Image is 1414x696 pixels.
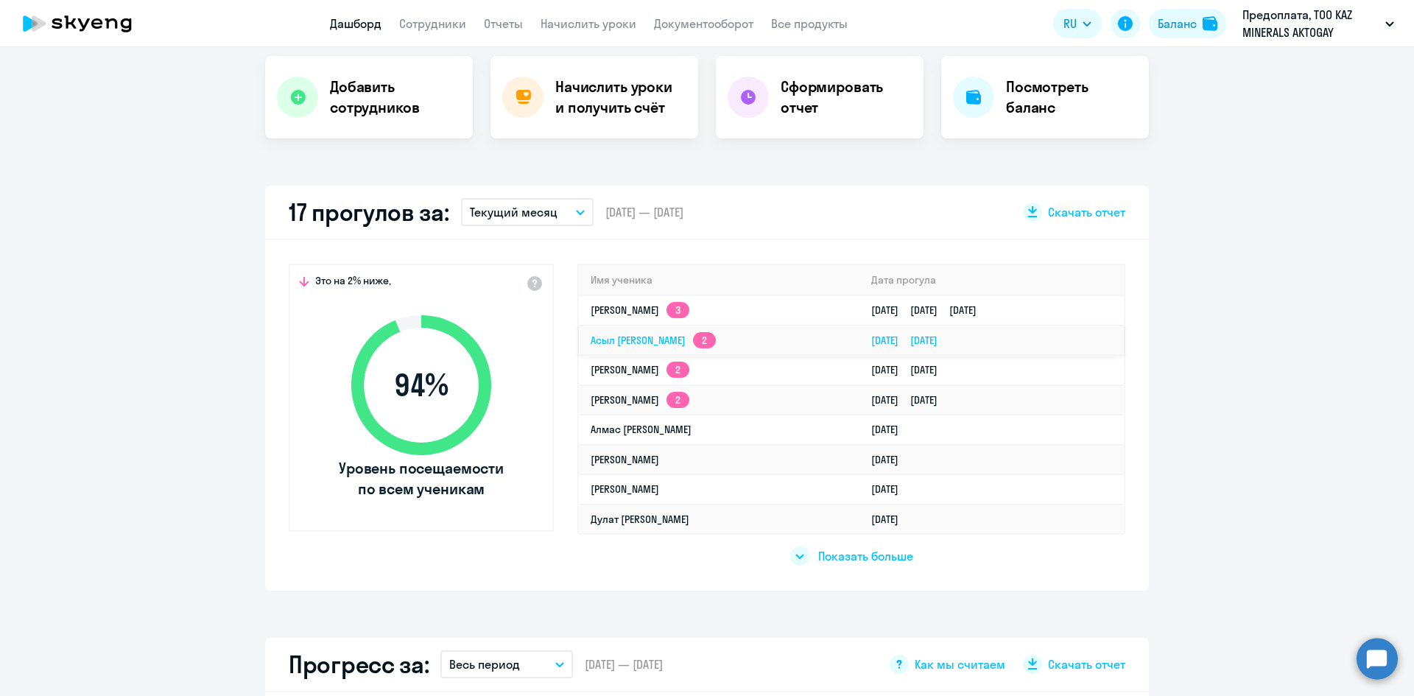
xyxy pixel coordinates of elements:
span: [DATE] — [DATE] [605,204,683,220]
a: Алмас [PERSON_NAME] [591,423,692,436]
a: [DATE] [871,482,910,496]
a: [DATE][DATE] [871,393,949,407]
a: Дашборд [330,16,381,31]
span: Это на 2% ниже, [315,274,391,292]
h4: Сформировать отчет [781,77,912,118]
a: [PERSON_NAME]2 [591,393,689,407]
a: [DATE][DATE][DATE] [871,303,988,317]
app-skyeng-badge: 2 [666,392,689,408]
th: Имя ученика [579,265,859,295]
a: [DATE] [871,453,910,466]
h2: Прогресс за: [289,650,429,679]
h2: 17 прогулов за: [289,197,449,227]
span: [DATE] — [DATE] [585,656,663,672]
h4: Добавить сотрудников [330,77,461,118]
span: Уровень посещаемости по всем ученикам [337,458,506,499]
a: [PERSON_NAME] [591,482,659,496]
span: Показать больше [818,548,913,564]
button: Балансbalance [1149,9,1226,38]
button: Предоплата, ТОО KAZ MINERALS AKTOGAY [1235,6,1401,41]
h4: Начислить уроки и получить счёт [555,77,683,118]
a: [DATE] [871,423,910,436]
img: balance [1203,16,1217,31]
a: Начислить уроки [541,16,636,31]
div: Баланс [1158,15,1197,32]
button: Весь период [440,650,573,678]
app-skyeng-badge: 2 [693,332,716,348]
a: [PERSON_NAME]3 [591,303,689,317]
a: [PERSON_NAME] [591,453,659,466]
a: Все продукты [771,16,848,31]
a: Сотрудники [399,16,466,31]
a: Дулат [PERSON_NAME] [591,513,689,526]
th: Дата прогула [859,265,1124,295]
span: 94 % [337,368,506,403]
a: [DATE] [871,513,910,526]
button: RU [1053,9,1102,38]
a: [DATE][DATE] [871,334,949,347]
app-skyeng-badge: 3 [666,302,689,318]
span: Скачать отчет [1048,656,1125,672]
p: Предоплата, ТОО KAZ MINERALS AKTOGAY [1242,6,1379,41]
p: Весь период [449,655,520,673]
p: Текущий месяц [470,203,557,221]
a: [DATE][DATE] [871,363,949,376]
span: Как мы считаем [915,656,1005,672]
a: Документооборот [654,16,753,31]
a: Отчеты [484,16,523,31]
a: Асыл [PERSON_NAME]2 [591,334,716,347]
span: Скачать отчет [1048,204,1125,220]
a: [PERSON_NAME]2 [591,363,689,376]
button: Текущий месяц [461,198,594,226]
h4: Посмотреть баланс [1006,77,1137,118]
app-skyeng-badge: 2 [666,362,689,378]
span: RU [1063,15,1077,32]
